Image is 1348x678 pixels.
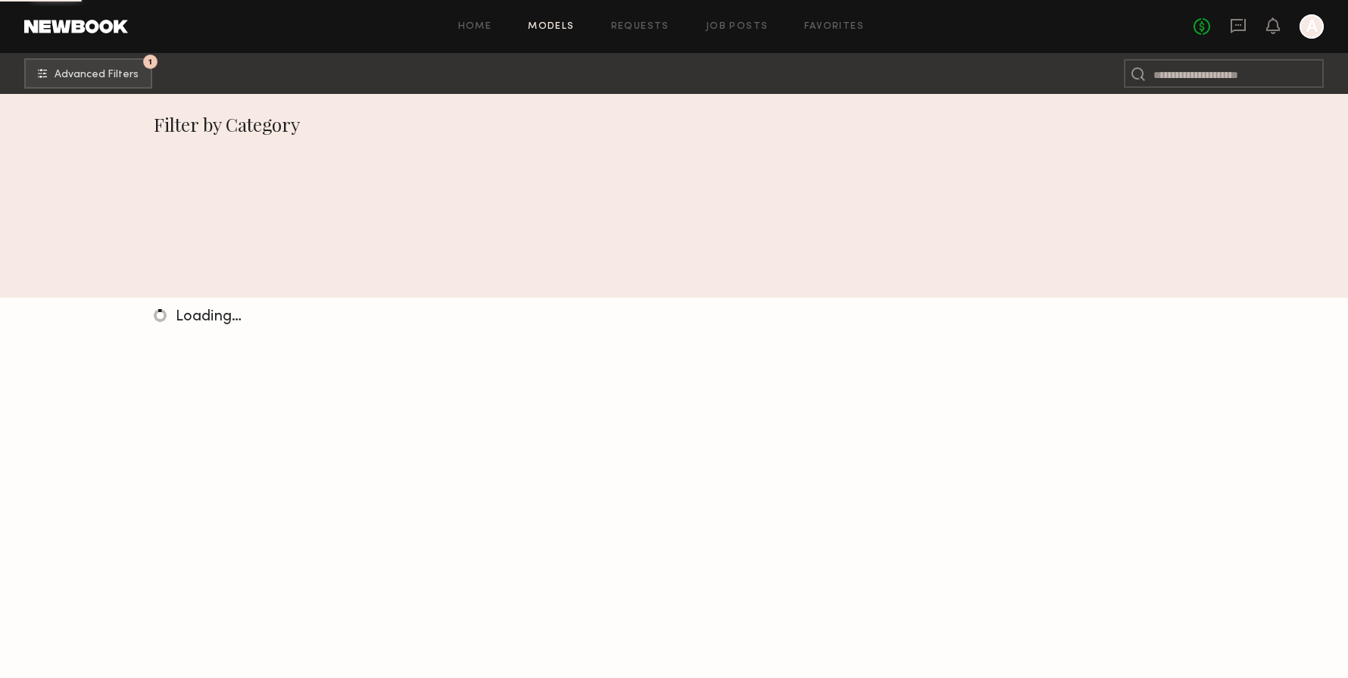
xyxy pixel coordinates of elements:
a: A [1300,14,1324,39]
div: Filter by Category [154,112,1195,136]
span: Advanced Filters [55,70,139,80]
span: 1 [148,58,152,65]
a: Home [458,22,492,32]
a: Favorites [804,22,864,32]
button: 1Advanced Filters [24,58,152,89]
a: Job Posts [706,22,769,32]
a: Requests [611,22,669,32]
span: Loading… [176,310,242,324]
a: Models [528,22,574,32]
